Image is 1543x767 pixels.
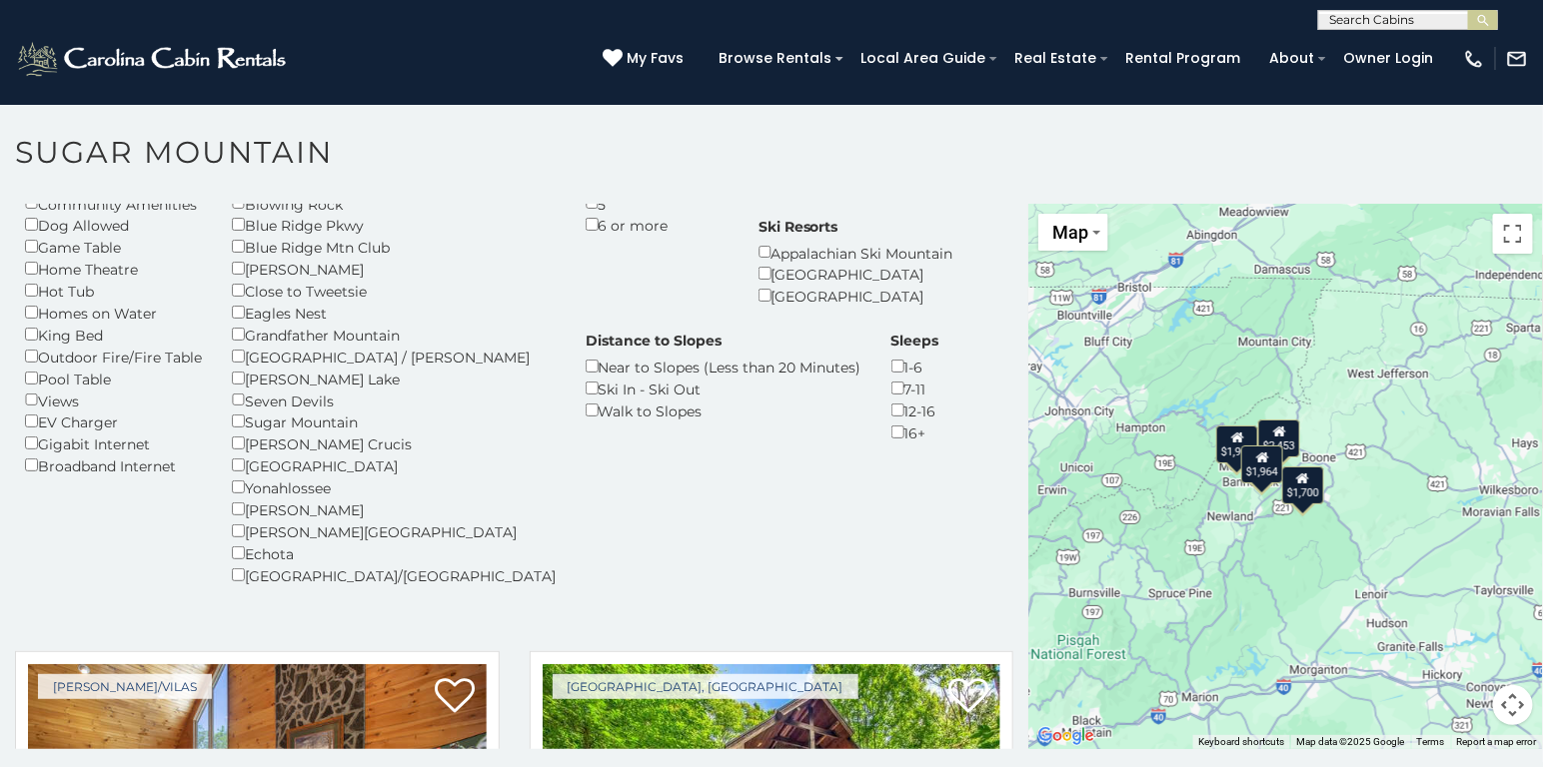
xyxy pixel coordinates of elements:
[232,258,556,280] div: [PERSON_NAME]
[850,43,995,74] a: Local Area Guide
[1241,445,1283,483] div: $1,964
[232,368,556,389] div: [PERSON_NAME] Lake
[25,410,202,432] div: EV Charger
[25,324,202,346] div: King Bed
[232,476,556,498] div: Yonahlossee
[1259,43,1324,74] a: About
[891,421,939,443] div: 16+
[1033,723,1099,749] img: Google
[25,389,202,411] div: Views
[1115,43,1250,74] a: Rental Program
[1052,222,1088,243] span: Map
[1493,685,1533,725] button: Map camera controls
[1463,48,1485,70] img: phone-regular-white.png
[435,676,475,718] a: Add to favorites
[1493,214,1533,254] button: Toggle fullscreen view
[891,356,939,378] div: 1-6
[38,674,212,699] a: [PERSON_NAME]/Vilas
[1333,43,1443,74] a: Owner Login
[759,242,953,264] div: Appalachian Ski Mountain
[1506,48,1528,70] img: mail-regular-white.png
[232,346,556,368] div: [GEOGRAPHIC_DATA] / [PERSON_NAME]
[25,193,202,215] div: Community Amenities
[586,193,729,215] div: 5
[1296,736,1405,747] span: Map data ©2025 Google
[586,399,861,421] div: Walk to Slopes
[1282,466,1324,504] div: $1,700
[232,542,556,564] div: Echota
[232,454,556,476] div: [GEOGRAPHIC_DATA]
[1216,425,1258,463] div: $1,913
[25,236,202,258] div: Game Table
[232,236,556,258] div: Blue Ridge Mtn Club
[709,43,841,74] a: Browse Rentals
[759,217,838,237] label: Ski Resorts
[232,498,556,520] div: [PERSON_NAME]
[759,263,953,285] div: [GEOGRAPHIC_DATA]
[232,324,556,346] div: Grandfather Mountain
[15,39,292,79] img: White-1-2.png
[1417,736,1445,747] a: Terms (opens in new tab)
[891,399,939,421] div: 12-16
[232,520,556,542] div: [PERSON_NAME][GEOGRAPHIC_DATA]
[25,214,202,236] div: Dog Allowed
[25,346,202,368] div: Outdoor Fire/Fire Table
[25,258,202,280] div: Home Theatre
[603,48,689,70] a: My Favs
[232,564,556,586] div: [GEOGRAPHIC_DATA]/[GEOGRAPHIC_DATA]
[586,356,861,378] div: Near to Slopes (Less than 20 Minutes)
[232,432,556,454] div: [PERSON_NAME] Crucis
[232,193,556,215] div: Blowing Rock
[586,378,861,399] div: Ski In - Ski Out
[232,410,556,432] div: Sugar Mountain
[627,48,684,69] span: My Favs
[759,285,953,307] div: [GEOGRAPHIC_DATA]
[948,676,988,718] a: Add to favorites
[891,378,939,399] div: 7-11
[1258,419,1300,457] div: $2,453
[25,302,202,324] div: Homes on Water
[891,331,939,351] label: Sleeps
[1198,735,1284,749] button: Keyboard shortcuts
[232,214,556,236] div: Blue Ridge Pkwy
[1033,723,1099,749] a: Open this area in Google Maps (opens a new window)
[232,302,556,324] div: Eagles Nest
[1457,736,1537,747] a: Report a map error
[25,454,202,476] div: Broadband Internet
[25,368,202,389] div: Pool Table
[553,674,858,699] a: [GEOGRAPHIC_DATA], [GEOGRAPHIC_DATA]
[232,280,556,302] div: Close to Tweetsie
[586,214,729,236] div: 6 or more
[25,432,202,454] div: Gigabit Internet
[25,280,202,302] div: Hot Tub
[1004,43,1106,74] a: Real Estate
[232,389,556,411] div: Seven Devils
[1038,214,1108,251] button: Change map style
[586,331,722,351] label: Distance to Slopes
